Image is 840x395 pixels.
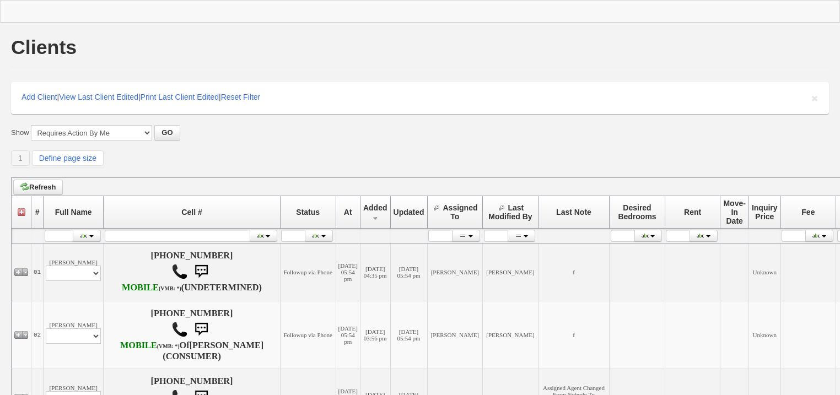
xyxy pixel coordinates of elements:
[55,208,92,217] span: Full Name
[390,244,427,301] td: [DATE] 05:54 pm
[360,244,390,301] td: [DATE] 04:35 pm
[684,208,701,217] span: Rent
[488,203,532,221] span: Last Modified By
[749,301,780,369] td: Unknown
[752,203,778,221] span: Inquiry Price
[11,37,77,57] h1: Clients
[21,93,57,101] a: Add Client
[336,301,360,369] td: [DATE] 05:54 pm
[59,93,138,101] a: View Last Client Edited
[538,301,609,369] td: f
[190,318,212,340] img: sms.png
[336,244,360,301] td: [DATE] 05:54 pm
[538,244,609,301] td: f
[483,301,539,369] td: [PERSON_NAME]
[122,283,159,293] font: MOBILE
[556,208,591,217] span: Last Note
[296,208,320,217] span: Status
[106,251,278,294] h4: [PHONE_NUMBER] (UNDETERMINED)
[171,263,188,280] img: call.png
[427,301,483,369] td: [PERSON_NAME]
[221,93,261,101] a: Reset Filter
[280,244,336,301] td: Followup via Phone
[44,244,104,301] td: [PERSON_NAME]
[801,208,815,217] span: Fee
[141,93,219,101] a: Print Last Client Edited
[749,244,780,301] td: Unknown
[31,301,44,369] td: 02
[443,203,478,221] span: Assigned To
[31,196,44,229] th: #
[11,128,29,138] label: Show
[360,301,390,369] td: [DATE] 03:56 pm
[190,340,264,350] b: [PERSON_NAME]
[13,180,63,195] a: Refresh
[106,309,278,361] h4: [PHONE_NUMBER] Of (CONSUMER)
[11,82,829,114] div: | | |
[190,261,212,283] img: sms.png
[159,285,181,291] font: (VMB: *)
[394,208,424,217] span: Updated
[390,301,427,369] td: [DATE] 05:54 pm
[363,203,387,212] span: Added
[171,321,188,338] img: call.png
[181,208,202,217] span: Cell #
[344,208,352,217] span: At
[120,340,180,350] b: Verizon Wireless
[280,301,336,369] td: Followup via Phone
[483,244,539,301] td: [PERSON_NAME]
[723,199,745,225] span: Move-In Date
[11,150,30,166] a: 1
[157,343,180,349] font: (VMB: *)
[427,244,483,301] td: [PERSON_NAME]
[44,301,104,369] td: [PERSON_NAME]
[154,125,180,140] button: GO
[618,203,656,221] span: Desired Bedrooms
[31,244,44,301] td: 01
[122,283,181,293] b: Verizon Wireless
[32,150,104,166] a: Define page size
[120,340,157,350] font: MOBILE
